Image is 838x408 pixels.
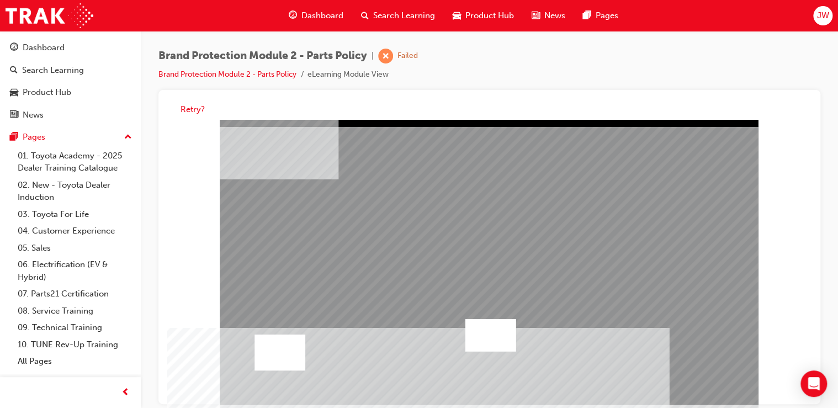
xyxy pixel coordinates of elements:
a: 03. Toyota For Life [13,206,136,223]
button: JW [813,6,832,25]
span: prev-icon [121,386,130,400]
div: News [23,109,44,121]
button: Pages [4,127,136,147]
a: 07. Parts21 Certification [13,285,136,303]
a: news-iconNews [523,4,574,27]
button: DashboardSearch LearningProduct HubNews [4,35,136,127]
span: Product Hub [465,9,514,22]
a: News [4,105,136,125]
span: JW [816,9,829,22]
span: Search Learning [373,9,435,22]
span: guage-icon [289,9,297,23]
a: search-iconSearch Learning [352,4,444,27]
a: 05. Sales [13,240,136,257]
span: up-icon [124,130,132,145]
a: Search Learning [4,60,136,81]
div: Search Learning [22,64,84,77]
a: All Pages [13,353,136,370]
a: 10. TUNE Rev-Up Training [13,336,136,353]
span: search-icon [361,9,369,23]
span: Pages [596,9,618,22]
div: Dashboard [23,41,65,54]
div: Product Hub [23,86,71,99]
span: learningRecordVerb_FAIL-icon [378,49,393,63]
div: Open Intercom Messenger [800,370,827,397]
a: 09. Technical Training [13,319,136,336]
div: Failed [397,51,418,61]
div: Pages [23,131,45,144]
a: 08. Service Training [13,303,136,320]
span: news-icon [532,9,540,23]
li: eLearning Module View [307,68,389,81]
a: pages-iconPages [574,4,627,27]
span: car-icon [453,9,461,23]
a: 06. Electrification (EV & Hybrid) [13,256,136,285]
span: | [372,50,374,62]
span: pages-icon [583,9,591,23]
button: Retry? [181,103,205,116]
a: 02. New - Toyota Dealer Induction [13,177,136,206]
img: Trak [6,3,93,28]
span: car-icon [10,88,18,98]
span: guage-icon [10,43,18,53]
a: Dashboard [4,38,136,58]
a: car-iconProduct Hub [444,4,523,27]
a: 01. Toyota Academy - 2025 Dealer Training Catalogue [13,147,136,177]
span: search-icon [10,66,18,76]
span: news-icon [10,110,18,120]
a: guage-iconDashboard [280,4,352,27]
a: Brand Protection Module 2 - Parts Policy [158,70,296,79]
span: News [544,9,565,22]
span: pages-icon [10,133,18,142]
span: Dashboard [301,9,343,22]
span: Brand Protection Module 2 - Parts Policy [158,50,367,62]
a: 04. Customer Experience [13,222,136,240]
a: Product Hub [4,82,136,103]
